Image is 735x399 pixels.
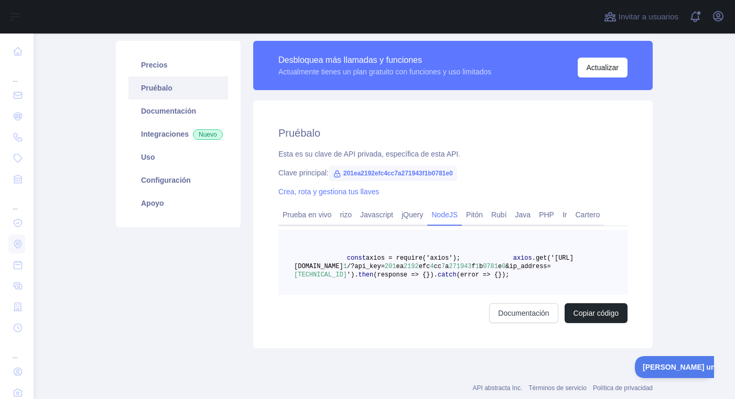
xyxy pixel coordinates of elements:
a: Términos de servicio [528,384,587,392]
a: Uso [128,146,228,169]
span: const [347,254,366,262]
a: API abstracta Inc. [473,384,523,392]
span: 0781 [483,263,498,270]
span: . [434,271,437,279]
div: Actualmente tienes un plan gratuito con funciones y uso limitados [278,66,491,77]
a: jQuery [397,206,427,223]
a: Javascript [356,206,397,223]
span: f [472,263,475,270]
a: IntegracionesNuevo [128,123,228,146]
a: Configuración [128,169,228,192]
span: 201 [385,263,396,270]
span: [TECHNICAL_ID] [294,271,347,279]
span: b [479,263,483,270]
span: &ip_address= [505,263,550,270]
button: Invitar a usuarios [602,8,680,25]
h2: Pruébalo [278,126,628,140]
span: efc [419,263,430,270]
span: 2192 [404,263,419,270]
span: Nuevo [193,129,223,140]
a: PHP [535,206,558,223]
a: Pitón [462,206,487,223]
span: axios = require('axios'); [366,254,460,262]
a: Crea, rota y gestiona tus llaves [278,187,379,196]
a: Ir [558,206,571,223]
div: Desbloquea más llamadas y funciones [278,54,491,66]
span: 0 [502,263,505,270]
div: ... [8,191,25,212]
span: 271943 [449,263,471,270]
div: ... [8,63,25,84]
a: Java [511,206,535,223]
a: Pruébalo [128,76,228,99]
span: 1 [475,263,479,270]
span: then [358,271,373,279]
span: ') [347,271,354,279]
a: Precios [128,53,228,76]
span: axios [513,254,532,262]
a: rizo [336,206,356,223]
span: 7 [441,263,445,270]
span: cc [434,263,441,270]
a: Cartero [571,206,604,223]
span: . [354,271,358,279]
a: Apoyo [128,192,228,215]
a: Política de privacidad [593,384,653,392]
span: a [445,263,449,270]
div: Clave principal: [278,168,628,178]
iframe: Toggle Customer Support [635,356,714,378]
span: Invitar a usuarios [619,11,678,23]
span: e [498,263,502,270]
span: 1 [343,263,347,270]
a: Documentación [489,303,558,323]
font: Esta es su clave de API privada, específica de esta API. [278,150,460,158]
button: Copiar código [565,303,628,323]
button: Actualizar [578,58,628,77]
span: 4 [430,263,434,270]
span: }); [498,271,510,279]
span: (response => { [373,271,426,279]
a: Documentación [128,99,228,123]
span: ea [396,263,403,270]
a: Prueba en vivo [278,206,336,223]
span: /?api_key= [347,263,385,270]
span: }) [426,271,434,279]
span: (error => { [457,271,498,279]
a: Rubí [487,206,511,223]
a: NodeJS [427,206,462,223]
div: ... [8,339,25,360]
span: catch [438,271,457,279]
span: 201ea2192efc4cc7a271943f1b0781e0 [329,165,457,181]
